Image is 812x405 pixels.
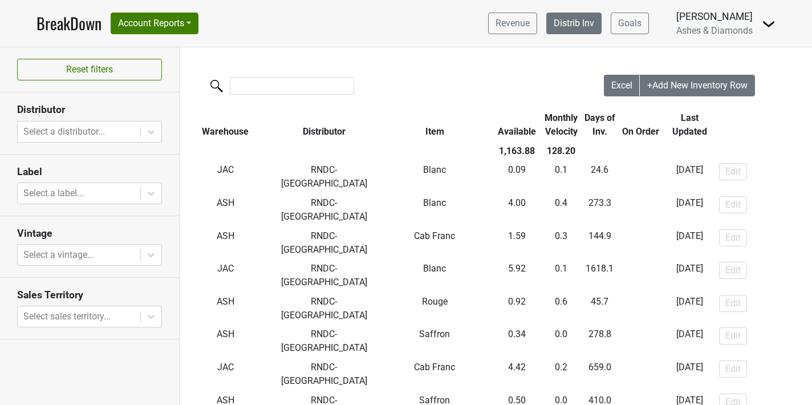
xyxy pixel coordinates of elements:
td: 0.09 [492,161,542,194]
td: RNDC-[GEOGRAPHIC_DATA] [271,358,377,391]
button: Edit [719,262,747,279]
td: 45.7 [580,292,619,325]
span: +Add New Inventory Row [647,80,748,91]
img: Dropdown Menu [762,17,776,31]
td: RNDC-[GEOGRAPHIC_DATA] [271,161,377,194]
div: [PERSON_NAME] [676,9,753,24]
td: 24.6 [580,161,619,194]
button: Edit [719,163,747,180]
td: 0.92 [492,292,542,325]
td: - [619,193,663,226]
h3: Distributor [17,104,162,116]
a: Revenue [488,13,537,34]
th: On Order: activate to sort column ascending [619,108,663,141]
button: Account Reports [111,13,198,34]
button: Edit [719,361,747,378]
td: 4.42 [492,358,542,391]
td: JAC [180,358,271,391]
th: Distributor: activate to sort column ascending [271,108,377,141]
td: RNDC-[GEOGRAPHIC_DATA] [271,325,377,358]
td: RNDC-[GEOGRAPHIC_DATA] [271,259,377,292]
td: [DATE] [663,325,716,358]
td: [DATE] [663,193,716,226]
a: BreakDown [36,11,101,35]
td: - [619,226,663,260]
td: JAC [180,259,271,292]
button: Edit [719,229,747,246]
td: 1.59 [492,226,542,260]
td: 0.3 [542,226,580,260]
td: 0.34 [492,325,542,358]
td: [DATE] [663,226,716,260]
span: Blanc [423,197,446,208]
td: [DATE] [663,259,716,292]
span: Blanc [423,263,446,274]
button: Excel [604,75,640,96]
td: [DATE] [663,161,716,194]
td: 659.0 [580,358,619,391]
td: RNDC-[GEOGRAPHIC_DATA] [271,292,377,325]
h3: Sales Territory [17,289,162,301]
button: Edit [719,295,747,312]
span: Cab Franc [414,362,455,372]
td: 0.2 [542,358,580,391]
td: ASH [180,193,271,226]
th: Monthly Velocity: activate to sort column ascending [542,108,580,141]
td: 144.9 [580,226,619,260]
td: - [619,292,663,325]
button: Edit [719,196,747,213]
button: +Add New Inventory Row [640,75,755,96]
td: 1618.1 [580,259,619,292]
td: ASH [180,325,271,358]
h3: Vintage [17,228,162,240]
td: [DATE] [663,292,716,325]
td: 0.4 [542,193,580,226]
td: ASH [180,226,271,260]
td: 0.1 [542,161,580,194]
td: [DATE] [663,358,716,391]
th: Warehouse: activate to sort column ascending [180,108,271,141]
th: Available: activate to sort column ascending [492,108,542,141]
td: 0.1 [542,259,580,292]
td: - [619,161,663,194]
td: RNDC-[GEOGRAPHIC_DATA] [271,226,377,260]
th: Item: activate to sort column ascending [377,108,492,141]
td: - [619,358,663,391]
span: Blanc [423,164,446,175]
td: - [619,325,663,358]
span: Excel [611,80,632,91]
span: Saffron [419,329,450,339]
button: Reset filters [17,59,162,80]
th: 1,163.88 [492,141,542,161]
h3: Label [17,166,162,178]
th: Days of Inv.: activate to sort column ascending [580,108,619,141]
td: 278.8 [580,325,619,358]
td: 273.3 [580,193,619,226]
span: Ashes & Diamonds [676,25,753,36]
a: Distrib Inv [546,13,602,34]
a: Goals [611,13,649,34]
td: JAC [180,161,271,194]
td: 5.92 [492,259,542,292]
td: 0.6 [542,292,580,325]
td: 4.00 [492,193,542,226]
span: Rouge [422,296,448,307]
td: 0.0 [542,325,580,358]
td: - [619,259,663,292]
span: Cab Franc [414,230,455,241]
td: RNDC-[GEOGRAPHIC_DATA] [271,193,377,226]
th: Last Updated: activate to sort column ascending [663,108,716,141]
td: ASH [180,292,271,325]
th: 128.20 [542,141,580,161]
button: Edit [719,327,747,345]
